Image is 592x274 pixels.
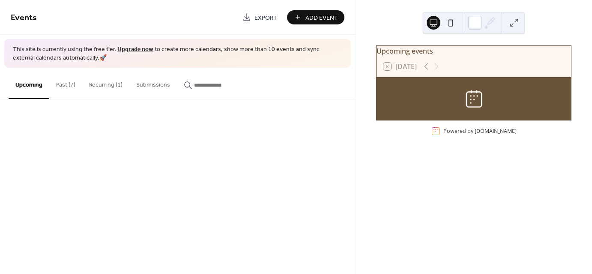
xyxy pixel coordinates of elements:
button: Past (7) [49,68,82,98]
span: This site is currently using the free tier. to create more calendars, show more than 10 events an... [13,45,342,62]
button: Add Event [287,10,344,24]
button: Upcoming [9,68,49,99]
a: Export [236,10,284,24]
div: Upcoming events [377,46,571,56]
div: Powered by [443,127,517,135]
span: Export [254,13,277,22]
button: Recurring (1) [82,68,129,98]
span: Events [11,9,37,26]
a: Upgrade now [117,44,153,55]
span: Add Event [305,13,338,22]
button: Submissions [129,68,177,98]
a: [DOMAIN_NAME] [475,127,517,135]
